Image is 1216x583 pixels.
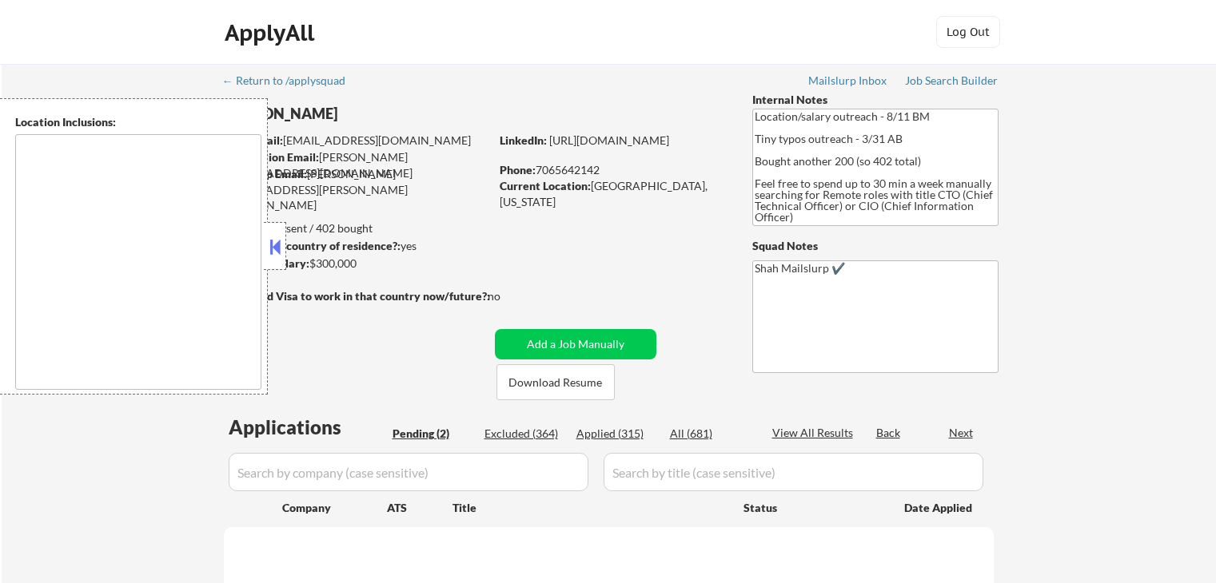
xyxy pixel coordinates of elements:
[393,426,472,442] div: Pending (2)
[772,425,858,441] div: View All Results
[500,163,536,176] strong: Phone:
[223,239,401,252] strong: Can work in country of residence?:
[496,364,615,400] button: Download Resume
[484,426,564,442] div: Excluded (364)
[604,453,983,491] input: Search by title (case sensitive)
[744,493,881,522] div: Status
[224,289,490,303] strong: Will need Visa to work in that country now/future?:
[808,75,888,86] div: Mailslurp Inbox
[224,166,489,213] div: [PERSON_NAME][EMAIL_ADDRESS][PERSON_NAME][DOMAIN_NAME]
[752,92,999,108] div: Internal Notes
[500,133,547,147] strong: LinkedIn:
[549,133,669,147] a: [URL][DOMAIN_NAME]
[282,500,387,516] div: Company
[905,74,999,90] a: Job Search Builder
[500,162,726,178] div: 7065642142
[949,425,975,441] div: Next
[876,425,902,441] div: Back
[222,74,361,90] a: ← Return to /applysquad
[495,329,656,359] button: Add a Job Manually
[223,238,484,254] div: yes
[453,500,728,516] div: Title
[229,418,387,437] div: Applications
[488,288,533,304] div: no
[222,75,361,86] div: ← Return to /applysquad
[223,220,489,236] div: 315 sent / 402 bought
[670,426,750,442] div: All (681)
[808,74,888,90] a: Mailslurp Inbox
[225,19,319,46] div: ApplyAll
[225,149,489,180] div: [PERSON_NAME][EMAIL_ADDRESS][DOMAIN_NAME]
[752,238,999,254] div: Squad Notes
[224,104,552,124] div: [PERSON_NAME]
[223,256,489,272] div: $300,000
[500,178,726,209] div: [GEOGRAPHIC_DATA], [US_STATE]
[904,500,975,516] div: Date Applied
[905,75,999,86] div: Job Search Builder
[387,500,453,516] div: ATS
[576,426,656,442] div: Applied (315)
[229,453,588,491] input: Search by company (case sensitive)
[500,179,591,192] strong: Current Location:
[15,114,261,130] div: Location Inclusions:
[936,16,1000,48] button: Log Out
[225,133,489,149] div: [EMAIL_ADDRESS][DOMAIN_NAME]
